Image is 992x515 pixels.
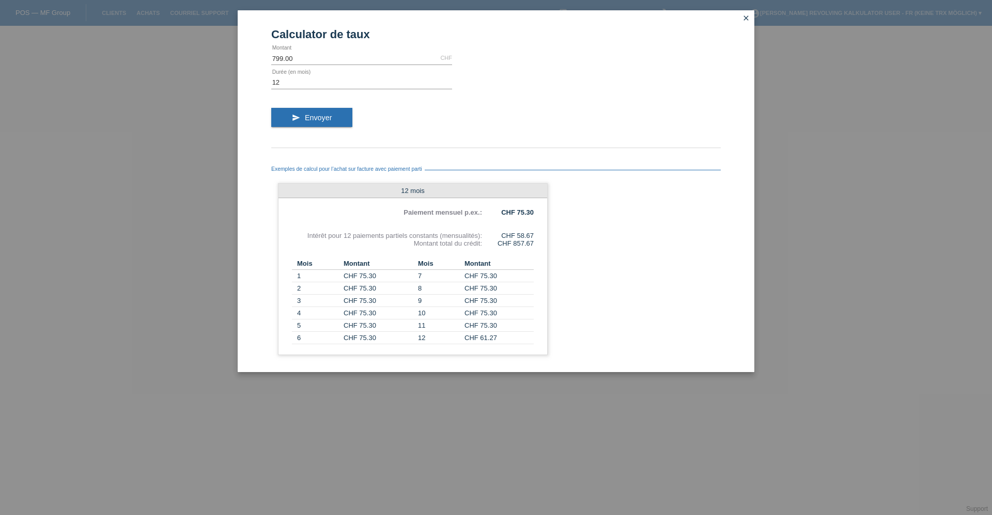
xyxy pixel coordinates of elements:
td: 11 [413,319,464,332]
b: Paiement mensuel p.ex.: [404,208,482,216]
td: 7 [413,270,464,282]
td: CHF 75.30 [344,295,413,307]
a: close [739,13,753,25]
th: Mois [292,257,344,270]
td: CHF 75.30 [464,270,534,282]
td: CHF 75.30 [464,295,534,307]
td: 10 [413,307,464,319]
td: 4 [292,307,344,319]
span: Exemples de calcul pour l’achat sur facture avec paiement parti [271,166,425,172]
div: Montant total du crédit: [292,239,482,247]
td: 1 [292,270,344,282]
th: Montant [464,257,534,270]
td: CHF 75.30 [344,319,413,332]
div: Intérêt pour 12 paiements partiels constants (mensualités): [292,232,482,239]
div: CHF 58.67 [482,232,534,239]
div: CHF [440,55,452,61]
th: Montant [344,257,413,270]
button: send Envoyer [271,108,352,127]
td: 12 [413,332,464,344]
td: CHF 75.30 [344,282,413,295]
span: Envoyer [305,114,332,122]
td: 6 [292,332,344,344]
td: 3 [292,295,344,307]
td: CHF 61.27 [464,332,534,344]
div: 12 mois [278,184,547,198]
td: 8 [413,282,464,295]
td: 2 [292,282,344,295]
td: 5 [292,319,344,332]
td: 9 [413,295,464,307]
td: CHF 75.30 [464,282,534,295]
td: CHF 75.30 [464,319,534,332]
div: CHF 857.67 [482,239,534,247]
b: CHF 75.30 [501,208,534,216]
td: CHF 75.30 [344,307,413,319]
h1: Calculator de taux [271,28,721,41]
i: close [742,14,750,22]
td: CHF 75.30 [464,307,534,319]
th: Mois [413,257,464,270]
td: CHF 75.30 [344,332,413,344]
td: CHF 75.30 [344,270,413,282]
